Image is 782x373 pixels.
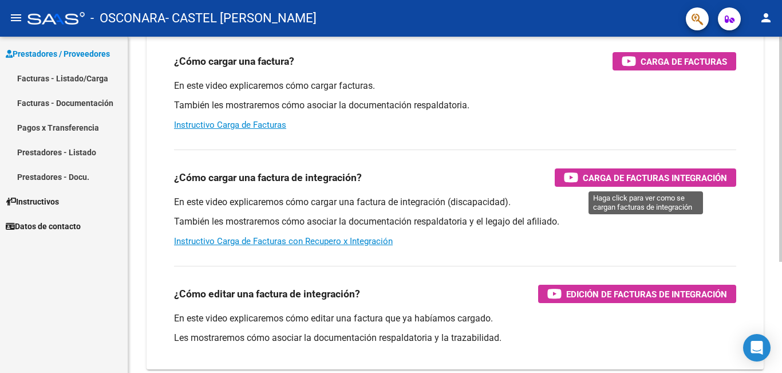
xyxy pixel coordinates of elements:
[6,195,59,208] span: Instructivos
[583,171,727,185] span: Carga de Facturas Integración
[174,286,360,302] h3: ¿Cómo editar una factura de integración?
[9,11,23,25] mat-icon: menu
[613,52,736,70] button: Carga de Facturas
[174,80,736,92] p: En este video explicaremos cómo cargar facturas.
[165,6,317,31] span: - CASTEL [PERSON_NAME]
[174,53,294,69] h3: ¿Cómo cargar una factura?
[174,120,286,130] a: Instructivo Carga de Facturas
[743,334,771,362] div: Open Intercom Messenger
[759,11,773,25] mat-icon: person
[174,236,393,246] a: Instructivo Carga de Facturas con Recupero x Integración
[555,168,736,187] button: Carga de Facturas Integración
[174,332,736,344] p: Les mostraremos cómo asociar la documentación respaldatoria y la trazabilidad.
[6,48,110,60] span: Prestadores / Proveedores
[174,170,362,186] h3: ¿Cómo cargar una factura de integración?
[90,6,165,31] span: - OSCONARA
[641,54,727,69] span: Carga de Facturas
[174,196,736,209] p: En este video explicaremos cómo cargar una factura de integración (discapacidad).
[538,285,736,303] button: Edición de Facturas de integración
[174,99,736,112] p: También les mostraremos cómo asociar la documentación respaldatoria.
[566,287,727,301] span: Edición de Facturas de integración
[6,220,81,233] span: Datos de contacto
[174,312,736,325] p: En este video explicaremos cómo editar una factura que ya habíamos cargado.
[174,215,736,228] p: También les mostraremos cómo asociar la documentación respaldatoria y el legajo del afiliado.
